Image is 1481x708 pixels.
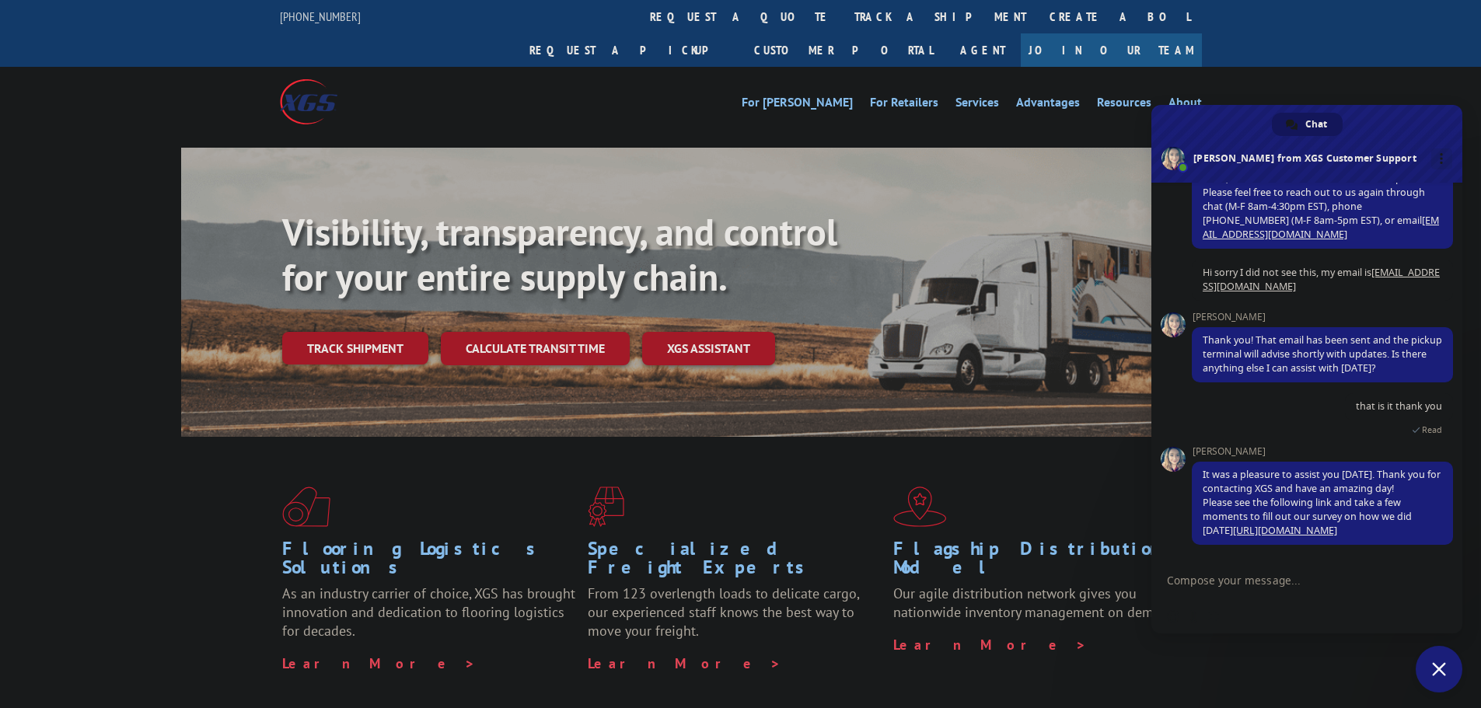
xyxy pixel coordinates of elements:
a: Agent [945,33,1021,67]
a: About [1168,96,1202,113]
h1: Flagship Distribution Model [893,539,1187,584]
span: Hello, I have closed this chat due to no response. Please feel free to reach out to us again thro... [1203,172,1439,241]
a: Services [955,96,999,113]
span: It was a pleasure to assist you [DATE]. Thank you for contacting XGS and have an amazing day! Ple... [1203,468,1441,537]
h1: Specialized Freight Experts [588,539,882,584]
span: Insert an emoji [1167,610,1179,623]
a: [EMAIL_ADDRESS][DOMAIN_NAME] [1203,214,1439,241]
span: [PERSON_NAME] [1192,446,1453,457]
a: [URL][DOMAIN_NAME] [1233,524,1337,537]
a: [EMAIL_ADDRESS][DOMAIN_NAME] [1203,266,1440,293]
b: Visibility, transparency, and control for your entire supply chain. [282,208,837,301]
img: xgs-icon-focused-on-flooring-red [588,487,624,527]
a: Learn More > [588,654,781,672]
span: Read [1422,424,1442,435]
span: Our agile distribution network gives you nationwide inventory management on demand. [893,584,1179,621]
a: Chat [1272,113,1343,136]
a: Calculate transit time [441,332,630,365]
span: As an industry carrier of choice, XGS has brought innovation and dedication to flooring logistics... [282,584,575,640]
a: XGS ASSISTANT [642,332,775,365]
p: From 123 overlength loads to delicate cargo, our experienced staff knows the best way to move you... [588,584,882,654]
textarea: Compose your message... [1167,560,1416,599]
a: [PHONE_NUMBER] [280,9,361,24]
img: xgs-icon-total-supply-chain-intelligence-red [282,487,330,527]
span: [PERSON_NAME] [1192,312,1453,323]
span: Send a file [1187,610,1200,623]
a: For [PERSON_NAME] [742,96,853,113]
h1: Flooring Logistics Solutions [282,539,576,584]
span: Audio message [1207,610,1220,623]
span: Hi sorry I did not see this, my email is [1203,266,1440,293]
a: Customer Portal [742,33,945,67]
span: that is it thank you [1356,399,1442,413]
img: xgs-icon-flagship-distribution-model-red [893,487,947,527]
a: For Retailers [870,96,938,113]
span: Thank you! That email has been sent and the pickup terminal will advise shortly with updates. Is ... [1203,333,1442,375]
span: Chat [1305,113,1327,136]
a: Close chat [1416,646,1462,692]
a: Track shipment [282,332,428,364]
a: Advantages [1016,96,1080,113]
a: Learn More > [893,636,1087,654]
a: Join Our Team [1021,33,1202,67]
a: Request a pickup [518,33,742,67]
a: Resources [1097,96,1151,113]
a: Learn More > [282,654,476,672]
